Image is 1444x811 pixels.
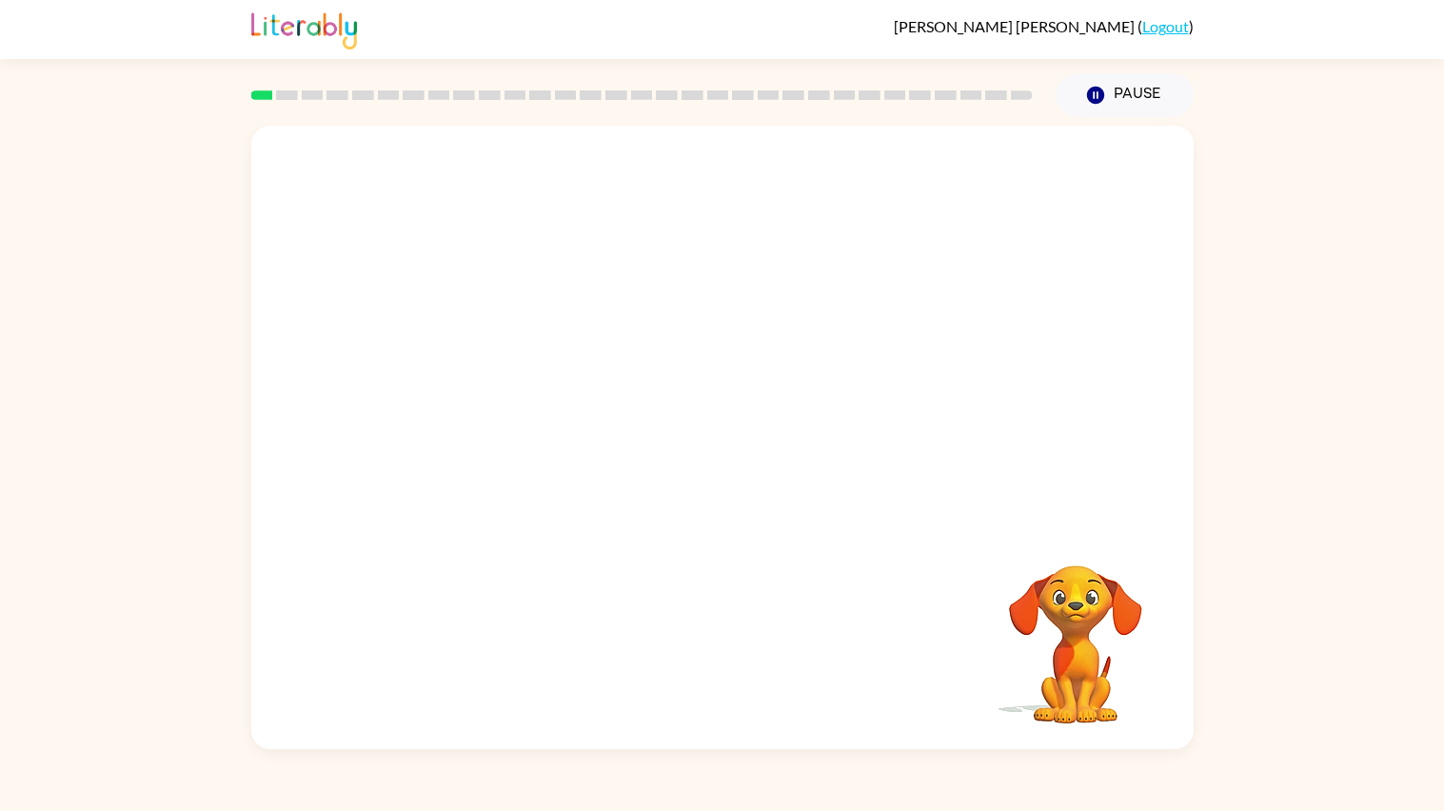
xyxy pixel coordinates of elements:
[980,536,1171,726] video: Your browser must support playing .mp4 files to use Literably. Please try using another browser.
[1142,17,1189,35] a: Logout
[1056,73,1194,117] button: Pause
[894,17,1137,35] span: [PERSON_NAME] [PERSON_NAME]
[251,8,357,49] img: Literably
[894,17,1194,35] div: ( )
